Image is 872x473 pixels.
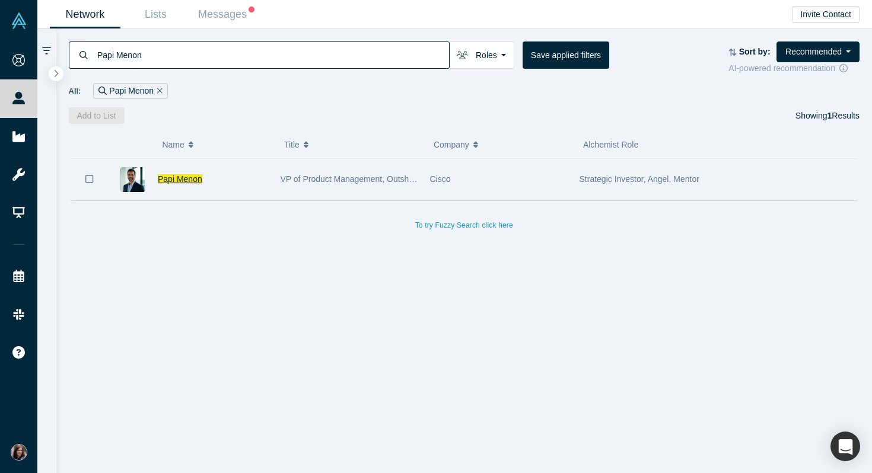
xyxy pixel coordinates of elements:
button: Invite Contact [792,6,860,23]
button: To try Fuzzy Search click here [407,218,521,233]
span: VP of Product Management, Outshift by Cisco [281,174,450,184]
a: Lists [120,1,191,28]
img: Ala Stolpnik's Account [11,444,27,461]
div: Papi Menon [93,83,167,99]
a: Papi Menon [158,174,202,184]
a: Messages [191,1,262,28]
button: Remove Filter [154,84,163,98]
strong: Sort by: [739,47,771,56]
span: All: [69,85,81,97]
button: Save applied filters [523,41,609,69]
button: Title [284,132,421,157]
button: Bookmark [71,158,108,200]
span: Company [434,132,469,157]
strong: 1 [828,111,832,120]
div: Showing [795,107,860,124]
a: Network [50,1,120,28]
img: Alchemist Vault Logo [11,12,27,29]
span: Results [828,111,860,120]
button: Roles [449,41,514,69]
button: Recommended [776,41,860,62]
span: Name [162,132,184,157]
span: Strategic Investor, Angel, Mentor [580,174,699,184]
span: Alchemist Role [583,140,638,149]
span: Title [284,132,300,157]
button: Name [162,132,272,157]
div: AI-powered recommendation [728,62,860,75]
button: Add to List [69,107,125,124]
img: Papi Menon's Profile Image [120,167,145,192]
span: Cisco [430,174,451,184]
button: Company [434,132,571,157]
input: Search by name, title, company, summary, expertise, investment criteria or topics of focus [96,41,449,69]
